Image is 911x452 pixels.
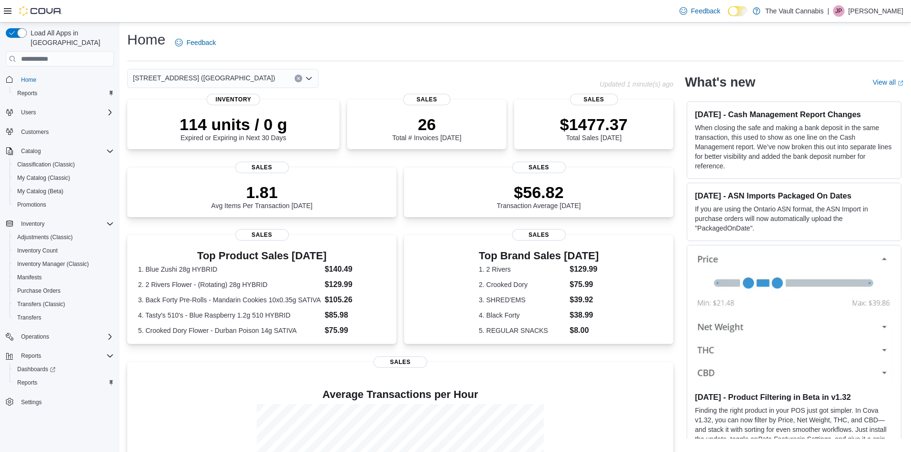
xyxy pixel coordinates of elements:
[17,174,70,182] span: My Catalog (Classic)
[17,126,53,138] a: Customers
[17,314,41,321] span: Transfers
[600,80,673,88] p: Updated 1 minute(s) ago
[10,311,118,324] button: Transfers
[2,395,118,409] button: Settings
[728,6,748,16] input: Dark Mode
[570,94,618,105] span: Sales
[21,398,42,406] span: Settings
[325,279,385,290] dd: $129.99
[512,162,566,173] span: Sales
[17,331,114,342] span: Operations
[570,325,599,336] dd: $8.00
[13,377,41,388] a: Reports
[138,250,386,262] h3: Top Product Sales [DATE]
[695,110,893,119] h3: [DATE] - Cash Management Report Changes
[180,115,287,134] p: 114 units / 0 g
[13,232,77,243] a: Adjustments (Classic)
[138,326,321,335] dt: 5. Crooked Dory Flower - Durban Poison 14g SATIVA
[17,218,114,230] span: Inventory
[138,310,321,320] dt: 4. Tasty's 510's - Blue Raspberry 1.2g 510 HYBRID
[27,28,114,47] span: Load All Apps in [GEOGRAPHIC_DATA]
[17,233,73,241] span: Adjustments (Classic)
[17,107,40,118] button: Users
[17,145,44,157] button: Catalog
[10,376,118,389] button: Reports
[17,74,40,86] a: Home
[765,5,823,17] p: The Vault Cannabis
[685,75,755,90] h2: What's new
[13,245,62,256] a: Inventory Count
[13,245,114,256] span: Inventory Count
[17,260,89,268] span: Inventory Manager (Classic)
[19,6,62,16] img: Cova
[325,294,385,306] dd: $105.26
[13,186,67,197] a: My Catalog (Beta)
[138,280,321,289] dt: 2. 2 Rivers Flower - (Rotating) 28g HYBRID
[13,298,114,310] span: Transfers (Classic)
[695,191,893,200] h3: [DATE] - ASN Imports Packaged On Dates
[295,75,302,82] button: Clear input
[17,274,42,281] span: Manifests
[17,396,114,408] span: Settings
[13,272,114,283] span: Manifests
[479,250,599,262] h3: Top Brand Sales [DATE]
[13,199,114,210] span: Promotions
[325,264,385,275] dd: $140.49
[17,379,37,386] span: Reports
[13,159,79,170] a: Classification (Classic)
[848,5,903,17] p: [PERSON_NAME]
[17,331,53,342] button: Operations
[13,377,114,388] span: Reports
[833,5,845,17] div: Jasmine Plantz
[10,257,118,271] button: Inventory Manager (Classic)
[17,145,114,157] span: Catalog
[10,231,118,244] button: Adjustments (Classic)
[13,285,65,297] a: Purchase Orders
[6,68,114,434] nav: Complex example
[13,159,114,170] span: Classification (Classic)
[305,75,313,82] button: Open list of options
[695,392,893,402] h3: [DATE] - Product Filtering in Beta in v1.32
[211,183,313,202] p: 1.81
[403,94,451,105] span: Sales
[2,349,118,363] button: Reports
[207,94,260,105] span: Inventory
[10,171,118,185] button: My Catalog (Classic)
[17,107,114,118] span: Users
[21,76,36,84] span: Home
[17,287,61,295] span: Purchase Orders
[2,106,118,119] button: Users
[17,89,37,97] span: Reports
[691,6,720,16] span: Feedback
[21,147,41,155] span: Catalog
[10,158,118,171] button: Classification (Classic)
[13,88,114,99] span: Reports
[2,217,118,231] button: Inventory
[560,115,628,142] div: Total Sales [DATE]
[180,115,287,142] div: Expired or Expiring in Next 30 Days
[13,272,45,283] a: Manifests
[570,309,599,321] dd: $38.99
[10,284,118,298] button: Purchase Orders
[21,352,41,360] span: Reports
[13,88,41,99] a: Reports
[138,265,321,274] dt: 1. Blue Zushi 28g HYBRID
[13,258,93,270] a: Inventory Manager (Classic)
[13,186,114,197] span: My Catalog (Beta)
[695,204,893,233] p: If you are using the Ontario ASN format, the ASN Import in purchase orders will now automatically...
[235,229,289,241] span: Sales
[325,309,385,321] dd: $85.98
[211,183,313,209] div: Avg Items Per Transaction [DATE]
[373,356,427,368] span: Sales
[758,435,800,443] em: Beta Features
[10,185,118,198] button: My Catalog (Beta)
[10,271,118,284] button: Manifests
[13,312,45,323] a: Transfers
[695,123,893,171] p: When closing the safe and making a bank deposit in the same transaction, this used to show as one...
[570,279,599,290] dd: $75.99
[479,280,566,289] dt: 2. Crooked Dory
[2,125,118,139] button: Customers
[13,285,114,297] span: Purchase Orders
[10,363,118,376] a: Dashboards
[127,30,165,49] h1: Home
